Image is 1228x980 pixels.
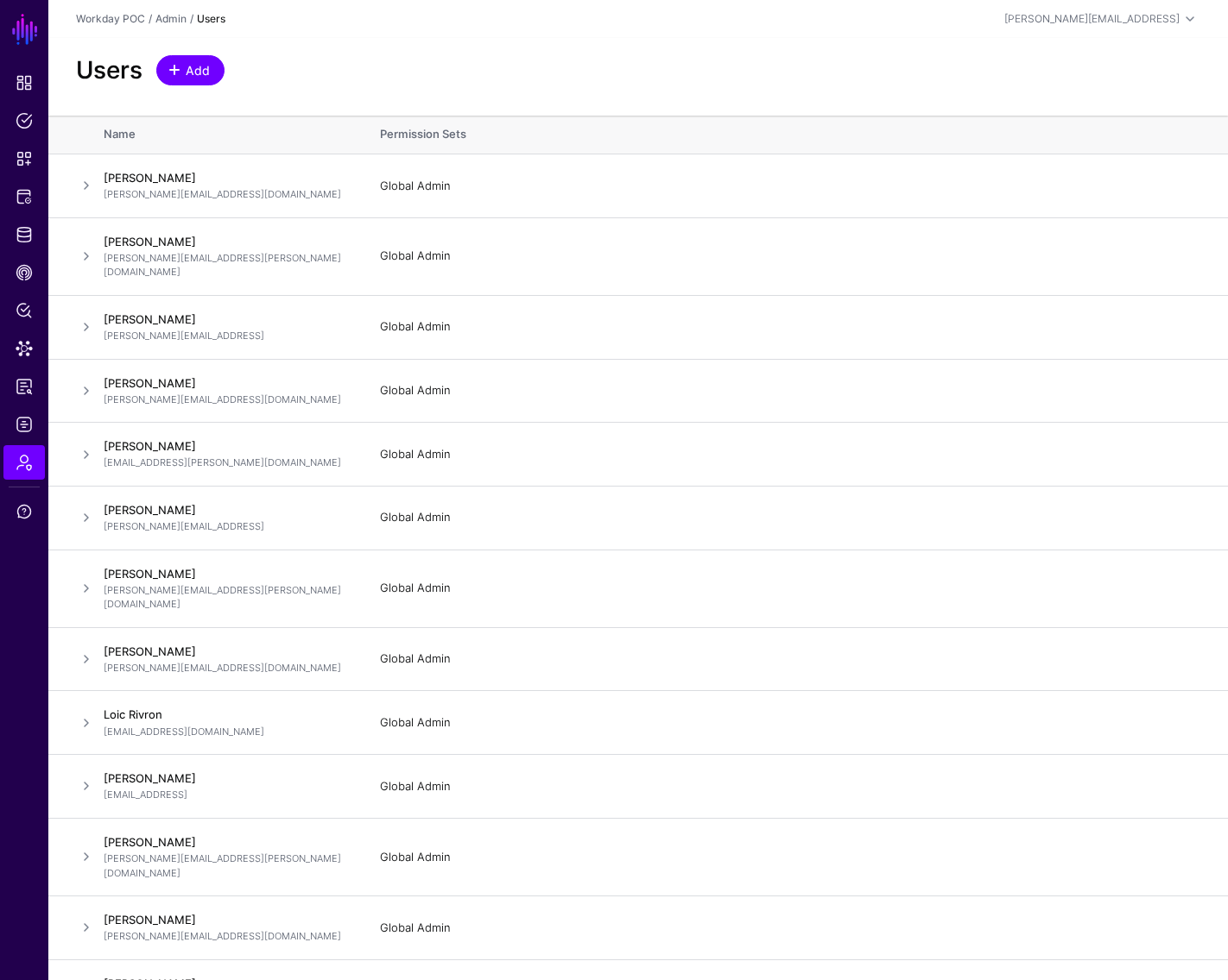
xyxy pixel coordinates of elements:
a: Admin [3,445,45,480]
a: Policy Lens [3,293,45,328]
div: Global Admin [380,318,1200,336]
p: [EMAIL_ADDRESS] [104,788,345,802]
span: Admin [16,454,33,471]
p: [PERSON_NAME][EMAIL_ADDRESS] [104,329,345,343]
div: Global Admin [380,509,1200,526]
th: Permission Sets [363,116,1228,154]
h4: [PERSON_NAME] [104,234,345,249]
p: [PERSON_NAME][EMAIL_ADDRESS] [104,519,345,534]
p: [EMAIL_ADDRESS][PERSON_NAME][DOMAIN_NAME] [104,455,345,470]
h4: [PERSON_NAME] [104,834,345,850]
p: [PERSON_NAME][EMAIL_ADDRESS][DOMAIN_NAME] [104,661,345,675]
p: [PERSON_NAME][EMAIL_ADDRESS][DOMAIN_NAME] [104,393,345,407]
span: CAEP Hub [16,264,33,281]
a: Data Lens [3,331,45,366]
div: Global Admin [380,778,1200,795]
span: Policy Lens [16,302,33,319]
div: / [187,11,197,27]
strong: Users [197,12,225,25]
th: Name [104,116,363,154]
h2: Users [76,56,142,85]
span: Policies [16,112,33,129]
div: Global Admin [380,382,1200,399]
a: Add [156,55,225,85]
h4: [PERSON_NAME] [104,770,345,786]
div: Global Admin [380,849,1200,866]
a: CAEP Hub [3,255,45,290]
span: Identity Data Fabric [16,226,33,243]
h4: [PERSON_NAME] [104,375,345,391]
div: Global Admin [380,248,1200,265]
div: [PERSON_NAME][EMAIL_ADDRESS] [1004,11,1180,27]
p: [EMAIL_ADDRESS][DOMAIN_NAME] [104,725,345,739]
p: [PERSON_NAME][EMAIL_ADDRESS][DOMAIN_NAME] [104,187,345,202]
h4: Loic Rivron [104,707,345,722]
span: Support [16,503,33,520]
a: Protected Systems [3,179,45,214]
p: [PERSON_NAME][EMAIL_ADDRESS][PERSON_NAME][DOMAIN_NAME] [104,851,345,880]
a: Dashboard [3,66,45,100]
div: Global Admin [380,650,1200,668]
p: [PERSON_NAME][EMAIL_ADDRESS][PERSON_NAME][DOMAIN_NAME] [104,583,345,612]
div: / [145,11,155,27]
h4: [PERSON_NAME] [104,566,345,581]
a: Workday POC [76,12,145,25]
h4: [PERSON_NAME] [104,912,345,927]
h4: [PERSON_NAME] [104,644,345,659]
a: Snippets [3,141,45,176]
a: Admin [155,12,187,25]
span: Snippets [16,150,33,167]
p: [PERSON_NAME][EMAIL_ADDRESS][DOMAIN_NAME] [104,929,345,944]
a: Identity Data Fabric [3,217,45,252]
span: Data Lens [16,340,33,357]
span: Reports [16,378,33,395]
p: [PERSON_NAME][EMAIL_ADDRESS][PERSON_NAME][DOMAIN_NAME] [104,251,345,280]
div: Global Admin [380,580,1200,597]
h4: [PERSON_NAME] [104,170,345,185]
div: Global Admin [380,920,1200,937]
span: Dashboard [16,74,33,91]
a: SGNL [10,10,40,48]
a: Logs [3,407,45,442]
div: Global Admin [380,446,1200,463]
span: Logs [16,416,33,433]
a: Policies [3,104,45,138]
div: Global Admin [380,178,1200,195]
div: Global Admin [380,714,1200,732]
h4: [PERSON_NAME] [104,311,345,327]
h4: [PERSON_NAME] [104,502,345,518]
a: Reports [3,369,45,404]
span: Protected Systems [16,188,33,205]
span: Add [184,61,212,79]
h4: [PERSON_NAME] [104,438,345,454]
